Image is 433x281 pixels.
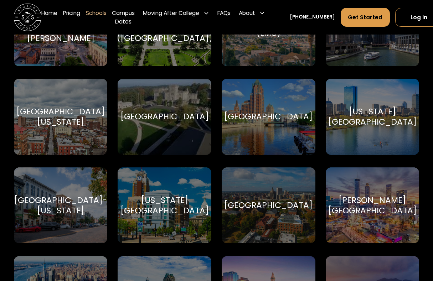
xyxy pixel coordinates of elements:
a: Pricing [63,4,80,31]
div: [GEOGRAPHIC_DATA] [224,111,313,122]
div: [GEOGRAPHIC_DATA] (LMU) [224,18,313,38]
div: [GEOGRAPHIC_DATA] [224,200,313,210]
a: Go to selected school [222,167,315,244]
div: [GEOGRAPHIC_DATA][US_STATE] [16,106,105,127]
div: [US_STATE][GEOGRAPHIC_DATA] [120,195,209,216]
div: Moving After College [143,9,199,17]
div: About [236,4,268,23]
div: [GEOGRAPHIC_DATA]-[US_STATE] [14,195,107,216]
img: Storage Scholars main logo [14,4,42,31]
a: Get Started [341,8,390,26]
a: Go to selected school [14,167,108,244]
div: Moving After College [140,4,212,23]
a: Home [41,4,57,31]
a: Go to selected school [118,167,211,244]
a: home [14,4,42,31]
a: [PHONE_NUMBER] [290,14,335,21]
a: Go to selected school [326,79,419,155]
div: [PERSON_NAME][GEOGRAPHIC_DATA] [328,195,417,216]
a: Go to selected school [326,167,419,244]
div: About [239,9,255,17]
a: Go to selected school [222,79,315,155]
a: Go to selected school [118,79,211,155]
a: Go to selected school [14,79,108,155]
div: [GEOGRAPHIC_DATA] [120,111,209,122]
div: [US_STATE][GEOGRAPHIC_DATA] [328,106,417,127]
div: [PERSON_NAME][GEOGRAPHIC_DATA][PERSON_NAME] [16,12,105,43]
div: [US_STATE][GEOGRAPHIC_DATA] ([GEOGRAPHIC_DATA]) [117,12,213,43]
a: Schools [86,4,107,31]
a: Campus Dates [112,4,135,31]
a: FAQs [217,4,231,31]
